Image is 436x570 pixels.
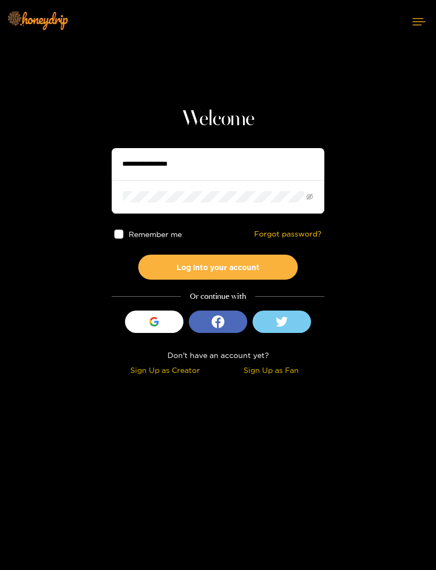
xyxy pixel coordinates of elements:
[221,364,322,376] div: Sign Up as Fan
[254,230,322,239] a: Forgot password?
[129,230,182,238] span: Remember me
[138,255,298,280] button: Log into your account
[112,349,324,361] div: Don't have an account yet?
[112,107,324,132] h1: Welcome
[306,193,313,200] span: eye-invisible
[114,364,215,376] div: Sign Up as Creator
[112,290,324,303] div: Or continue with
